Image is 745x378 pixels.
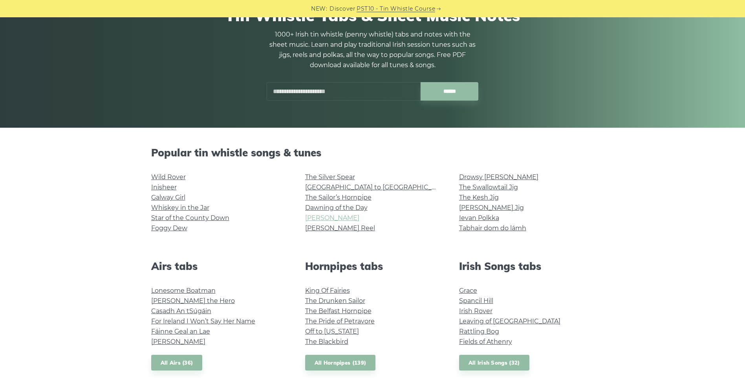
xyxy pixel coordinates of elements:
a: Foggy Dew [151,224,187,232]
a: King Of Fairies [305,287,350,294]
a: All Irish Songs (32) [459,355,529,371]
h2: Airs tabs [151,260,286,272]
a: Grace [459,287,477,294]
a: Drowsy [PERSON_NAME] [459,173,538,181]
a: Galway Girl [151,194,185,201]
a: All Airs (36) [151,355,203,371]
a: [PERSON_NAME] [151,338,205,345]
h2: Irish Songs tabs [459,260,594,272]
a: Whiskey in the Jar [151,204,209,211]
a: Lonesome Boatman [151,287,216,294]
a: [PERSON_NAME] [305,214,359,222]
a: Tabhair dom do lámh [459,224,526,232]
a: Inisheer [151,183,177,191]
a: The Pride of Petravore [305,317,375,325]
h1: Tin Whistle Tabs & Sheet Music Notes [151,6,594,25]
a: Rattling Bog [459,328,499,335]
h2: Popular tin whistle songs & tunes [151,147,594,159]
a: [PERSON_NAME] the Hero [151,297,235,305]
a: [GEOGRAPHIC_DATA] to [GEOGRAPHIC_DATA] [305,183,450,191]
span: NEW: [311,4,327,13]
a: The Blackbird [305,338,348,345]
a: Irish Rover [459,307,492,315]
span: Discover [329,4,355,13]
a: The Swallowtail Jig [459,183,518,191]
a: The Kesh Jig [459,194,499,201]
a: Casadh An tSúgáin [151,307,211,315]
h2: Hornpipes tabs [305,260,440,272]
a: Ievan Polkka [459,214,499,222]
a: PST10 - Tin Whistle Course [357,4,435,13]
a: [PERSON_NAME] Jig [459,204,524,211]
a: The Silver Spear [305,173,355,181]
a: All Hornpipes (139) [305,355,376,371]
a: [PERSON_NAME] Reel [305,224,375,232]
a: Leaving of [GEOGRAPHIC_DATA] [459,317,560,325]
p: 1000+ Irish tin whistle (penny whistle) tabs and notes with the sheet music. Learn and play tradi... [267,29,479,70]
a: Fáinne Geal an Lae [151,328,210,335]
a: Star of the County Down [151,214,229,222]
a: The Sailor’s Hornpipe [305,194,372,201]
a: Fields of Athenry [459,338,512,345]
a: Spancil Hill [459,297,493,305]
a: For Ireland I Won’t Say Her Name [151,317,255,325]
a: Wild Rover [151,173,186,181]
a: The Drunken Sailor [305,297,365,305]
a: Dawning of the Day [305,204,368,211]
a: Off to [US_STATE] [305,328,359,335]
a: The Belfast Hornpipe [305,307,372,315]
